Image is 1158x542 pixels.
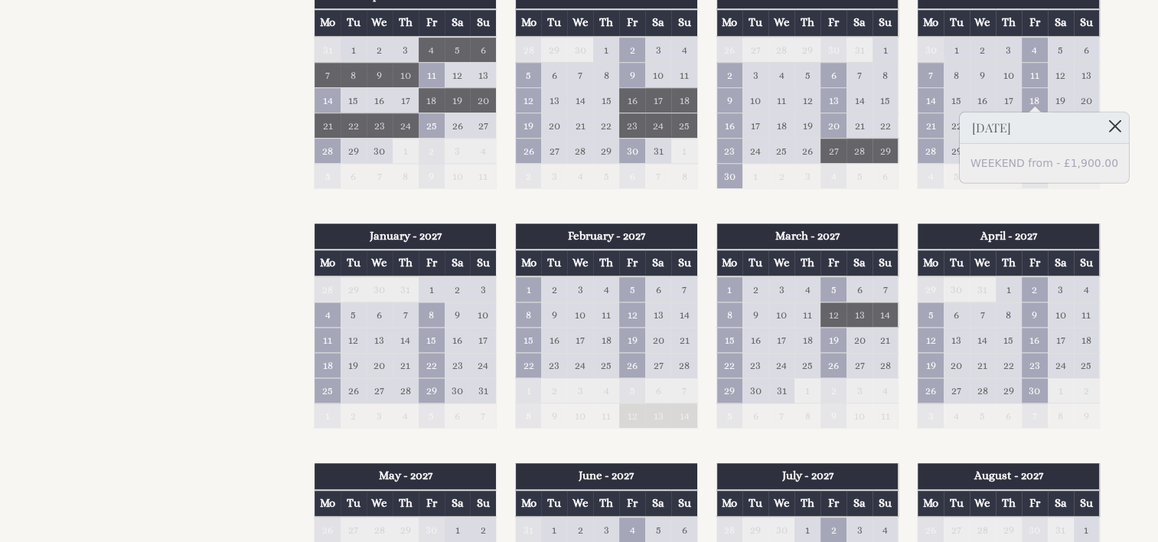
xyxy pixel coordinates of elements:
td: 21 [567,113,593,138]
td: 10 [470,302,496,328]
th: We [768,250,794,276]
td: 1 [944,37,970,63]
td: 9 [1022,302,1048,328]
th: We [367,9,393,36]
td: 4 [820,163,846,188]
td: 17 [996,87,1022,113]
th: Sa [846,250,873,276]
td: 3 [794,163,820,188]
th: January - 2027 [315,224,497,250]
td: 29 [794,37,820,63]
th: Su [873,9,899,36]
td: 9 [541,302,567,328]
td: 12 [918,328,944,353]
td: 29 [918,276,944,302]
td: 2 [419,138,445,163]
td: 20 [541,113,567,138]
td: 14 [315,87,341,113]
th: Tu [944,9,970,36]
td: 28 [315,138,341,163]
td: 9 [419,163,445,188]
th: March - 2027 [716,224,899,250]
td: 1 [671,138,697,163]
th: Fr [619,9,645,36]
th: Sa [846,9,873,36]
td: 22 [341,113,367,138]
td: 14 [846,87,873,113]
td: 1 [593,37,619,63]
th: Su [470,9,496,36]
td: 21 [873,328,899,353]
td: 5 [341,302,367,328]
td: 30 [918,37,944,63]
td: 9 [716,87,742,113]
td: 2 [970,37,996,63]
td: 7 [918,62,944,87]
th: Th [593,9,619,36]
td: 29 [873,138,899,163]
td: 13 [820,87,846,113]
td: 1 [742,163,768,188]
td: 30 [619,138,645,163]
td: 4 [1074,276,1100,302]
td: 20 [1074,87,1100,113]
td: 18 [1074,328,1100,353]
td: 23 [716,138,742,163]
td: 30 [820,37,846,63]
td: 16 [619,87,645,113]
td: 13 [367,328,393,353]
td: 4 [794,276,820,302]
th: Fr [820,250,846,276]
td: 6 [367,302,393,328]
td: 4 [315,302,341,328]
th: Th [794,250,820,276]
td: 1 [873,37,899,63]
th: Th [393,9,419,36]
td: 30 [716,163,742,188]
th: Su [671,250,697,276]
td: 22 [873,113,899,138]
th: Tu [341,250,367,276]
td: 18 [671,87,697,113]
td: 11 [794,302,820,328]
td: 30 [944,276,970,302]
td: 16 [716,113,742,138]
td: 6 [873,163,899,188]
td: 15 [996,328,1022,353]
td: 31 [970,276,996,302]
td: 1 [419,276,445,302]
td: 11 [1074,302,1100,328]
td: 14 [918,87,944,113]
td: 6 [846,276,873,302]
td: 20 [846,328,873,353]
th: Mo [515,9,541,36]
td: 12 [794,87,820,113]
td: 30 [367,276,393,302]
td: 2 [541,276,567,302]
td: 7 [846,62,873,87]
td: 31 [315,37,341,63]
td: 30 [367,138,393,163]
td: 27 [541,138,567,163]
td: 15 [873,87,899,113]
th: We [970,9,996,36]
td: 13 [846,302,873,328]
td: 24 [393,113,419,138]
td: 5 [918,302,944,328]
td: 18 [593,328,619,353]
td: 4 [1022,37,1048,63]
td: 4 [470,138,496,163]
td: 11 [1022,62,1048,87]
h3: [DATE] [960,113,1129,144]
td: 21 [315,113,341,138]
td: 19 [1048,87,1074,113]
td: 16 [541,328,567,353]
td: 13 [944,328,970,353]
td: 10 [393,62,419,87]
td: 14 [567,87,593,113]
th: Tu [742,250,768,276]
td: 15 [341,87,367,113]
td: 5 [593,163,619,188]
th: Tu [541,9,567,36]
td: 30 [567,37,593,63]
